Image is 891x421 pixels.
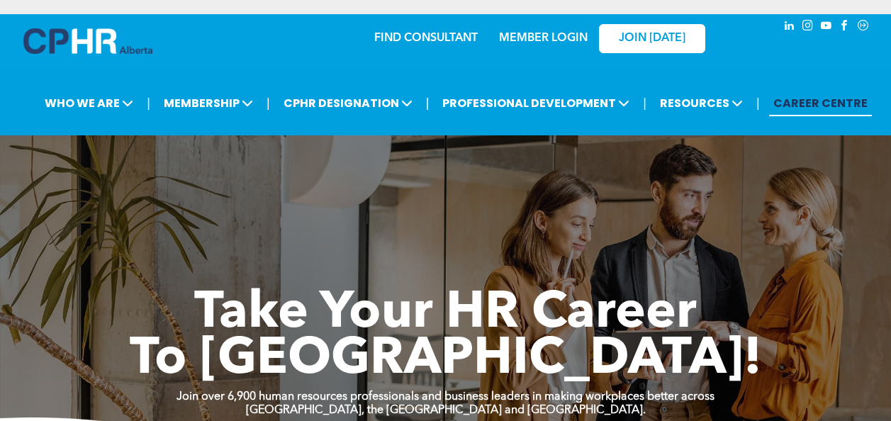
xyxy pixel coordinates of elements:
span: CPHR DESIGNATION [279,90,417,116]
li: | [643,89,646,118]
a: facebook [837,18,853,37]
a: youtube [819,18,834,37]
span: WHO WE ARE [40,90,138,116]
span: Take Your HR Career [194,288,697,339]
a: linkedin [782,18,797,37]
span: To [GEOGRAPHIC_DATA]! [130,335,762,386]
a: MEMBER LOGIN [499,33,588,44]
li: | [756,89,760,118]
span: JOIN [DATE] [619,32,685,45]
li: | [267,89,270,118]
a: FIND CONSULTANT [374,33,478,44]
strong: [GEOGRAPHIC_DATA], the [GEOGRAPHIC_DATA] and [GEOGRAPHIC_DATA]. [246,405,646,416]
img: A blue and white logo for cp alberta [23,28,152,54]
span: PROFESSIONAL DEVELOPMENT [438,90,634,116]
a: JOIN [DATE] [599,24,705,53]
span: MEMBERSHIP [159,90,257,116]
span: RESOURCES [656,90,747,116]
li: | [147,89,150,118]
a: Social network [856,18,871,37]
li: | [426,89,430,118]
a: instagram [800,18,816,37]
strong: Join over 6,900 human resources professionals and business leaders in making workplaces better ac... [176,391,715,403]
a: CAREER CENTRE [769,90,872,116]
